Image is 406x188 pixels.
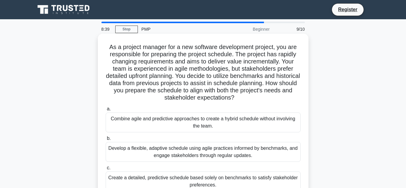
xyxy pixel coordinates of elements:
[107,136,111,141] span: b.
[138,23,221,35] div: PMP
[98,23,115,35] div: 8:39
[221,23,273,35] div: Beginner
[107,106,111,111] span: a.
[115,26,138,33] a: Stop
[106,112,301,132] div: Combine agile and predictive approaches to create a hybrid schedule without involving the team.
[107,165,110,170] span: c.
[105,43,301,102] h5: As a project manager for a new software development project, you are responsible for preparing th...
[106,142,301,162] div: Develop a flexible, adaptive schedule using agile practices informed by benchmarks, and engage st...
[273,23,308,35] div: 9/10
[334,6,361,13] a: Register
